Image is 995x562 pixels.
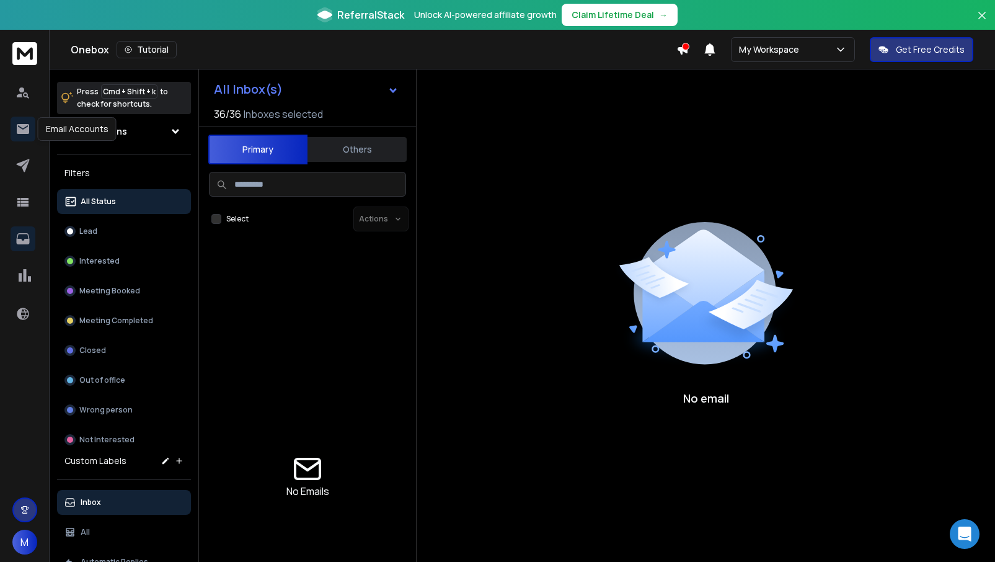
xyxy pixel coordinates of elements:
[204,77,409,102] button: All Inbox(s)
[57,490,191,515] button: Inbox
[57,164,191,182] h3: Filters
[57,308,191,333] button: Meeting Completed
[683,390,729,407] p: No email
[57,279,191,303] button: Meeting Booked
[896,43,965,56] p: Get Free Credits
[79,286,140,296] p: Meeting Booked
[71,41,676,58] div: Onebox
[81,197,116,207] p: All Status
[57,338,191,363] button: Closed
[244,107,323,122] h3: Inboxes selected
[57,249,191,274] button: Interested
[214,83,283,96] h1: All Inbox(s)
[57,219,191,244] button: Lead
[208,135,307,164] button: Primary
[57,189,191,214] button: All Status
[870,37,973,62] button: Get Free Credits
[739,43,804,56] p: My Workspace
[286,484,329,499] p: No Emails
[79,226,97,236] p: Lead
[12,530,37,555] button: M
[307,136,407,163] button: Others
[414,9,557,21] p: Unlock AI-powered affiliate growth
[950,519,980,549] div: Open Intercom Messenger
[81,527,90,537] p: All
[57,520,191,545] button: All
[57,427,191,452] button: Not Interested
[101,84,157,99] span: Cmd + Shift + k
[57,398,191,422] button: Wrong person
[117,41,177,58] button: Tutorial
[659,9,668,21] span: →
[79,375,125,385] p: Out of office
[57,119,191,144] button: All Campaigns
[79,346,106,355] p: Closed
[77,86,168,110] p: Press to check for shortcuts.
[214,107,241,122] span: 36 / 36
[79,256,120,266] p: Interested
[226,214,249,224] label: Select
[38,117,117,141] div: Email Accounts
[57,368,191,393] button: Out of office
[79,316,153,326] p: Meeting Completed
[337,7,404,22] span: ReferralStack
[562,4,678,26] button: Claim Lifetime Deal→
[974,7,990,37] button: Close banner
[64,455,126,467] h3: Custom Labels
[79,435,135,445] p: Not Interested
[79,405,133,415] p: Wrong person
[81,497,101,507] p: Inbox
